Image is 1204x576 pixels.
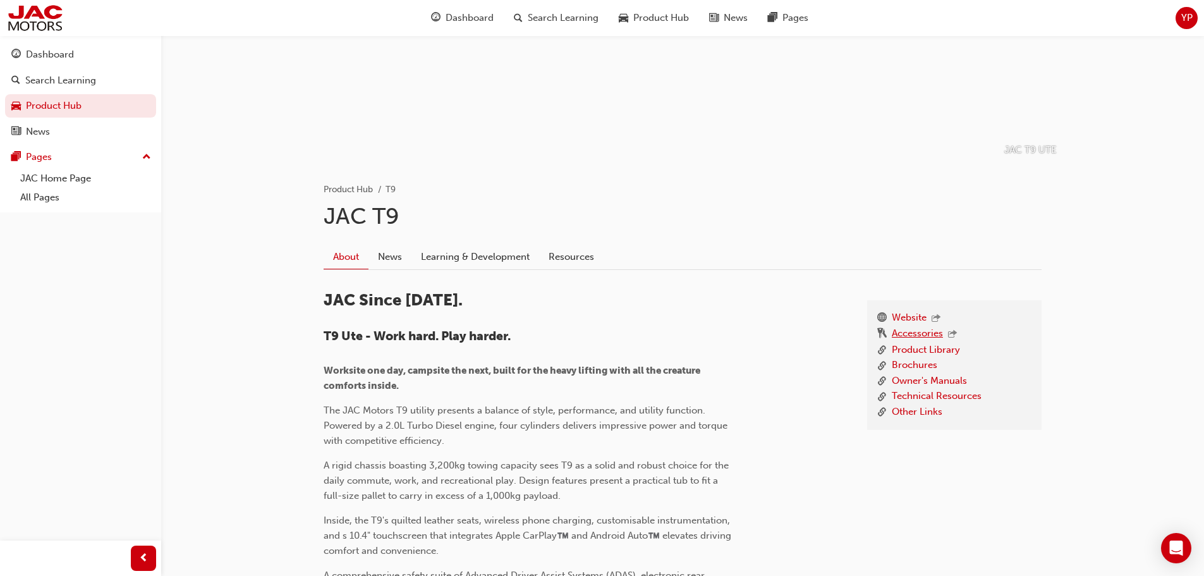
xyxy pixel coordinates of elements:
span: keys-icon [877,326,887,343]
span: guage-icon [11,49,21,61]
a: Product Library [892,343,960,358]
a: Other Links [892,405,942,420]
span: News [724,11,748,25]
span: The JAC Motors T9 utility presents a balance of style, performance, and utility function. Powered... [324,405,730,446]
a: pages-iconPages [758,5,818,31]
span: A rigid chassis boasting 3,200kg towing capacity sees T9 as a solid and robust choice for the dai... [324,460,731,501]
a: All Pages [15,188,156,207]
div: Open Intercom Messenger [1161,533,1191,563]
span: Dashboard [446,11,494,25]
span: T9 Ute - Work hard. Play harder. [324,329,511,343]
span: pages-icon [11,152,21,163]
h1: JAC T9 [324,202,1042,230]
a: Resources [539,245,604,269]
span: prev-icon [139,551,149,567]
div: News [26,125,50,139]
a: Accessories [892,326,943,343]
span: pages-icon [768,10,777,26]
span: Pages [782,11,808,25]
a: Product Hub [5,94,156,118]
a: Learning & Development [411,245,539,269]
span: news-icon [11,126,21,138]
div: Search Learning [25,73,96,88]
span: link-icon [877,358,887,374]
span: car-icon [619,10,628,26]
span: news-icon [709,10,719,26]
li: T9 [386,183,396,197]
a: news-iconNews [699,5,758,31]
a: News [368,245,411,269]
a: Owner's Manuals [892,374,967,389]
button: DashboardSearch LearningProduct HubNews [5,40,156,145]
a: Dashboard [5,43,156,66]
span: search-icon [11,75,20,87]
a: News [5,120,156,144]
a: guage-iconDashboard [421,5,504,31]
span: Search Learning [528,11,599,25]
span: up-icon [142,149,151,166]
a: Website [892,310,927,327]
span: link-icon [877,343,887,358]
button: Pages [5,145,156,169]
div: Dashboard [26,47,74,62]
a: car-iconProduct Hub [609,5,699,31]
span: YP [1181,11,1193,25]
span: link-icon [877,389,887,405]
img: jac-portal [6,4,64,32]
span: outbound-icon [932,314,940,324]
a: Brochures [892,358,937,374]
a: About [324,245,368,269]
button: YP [1176,7,1198,29]
span: link-icon [877,374,887,389]
a: Product Hub [324,184,373,195]
span: guage-icon [431,10,441,26]
span: Product Hub [633,11,689,25]
span: link-icon [877,405,887,420]
a: search-iconSearch Learning [504,5,609,31]
p: JAC T9 UTE [1004,143,1057,157]
a: Search Learning [5,69,156,92]
span: search-icon [514,10,523,26]
span: Inside, the T9's quilted leather seats, wireless phone charging, customisable instrumentation, an... [324,515,734,556]
span: JAC Since [DATE]. [324,290,463,310]
span: car-icon [11,101,21,112]
span: Worksite one day, campsite the next, built for the heavy lifting with all the creature comforts i... [324,365,702,391]
span: www-icon [877,310,887,327]
div: Pages [26,150,52,164]
a: JAC Home Page [15,169,156,188]
a: Technical Resources [892,389,982,405]
span: outbound-icon [948,329,957,340]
